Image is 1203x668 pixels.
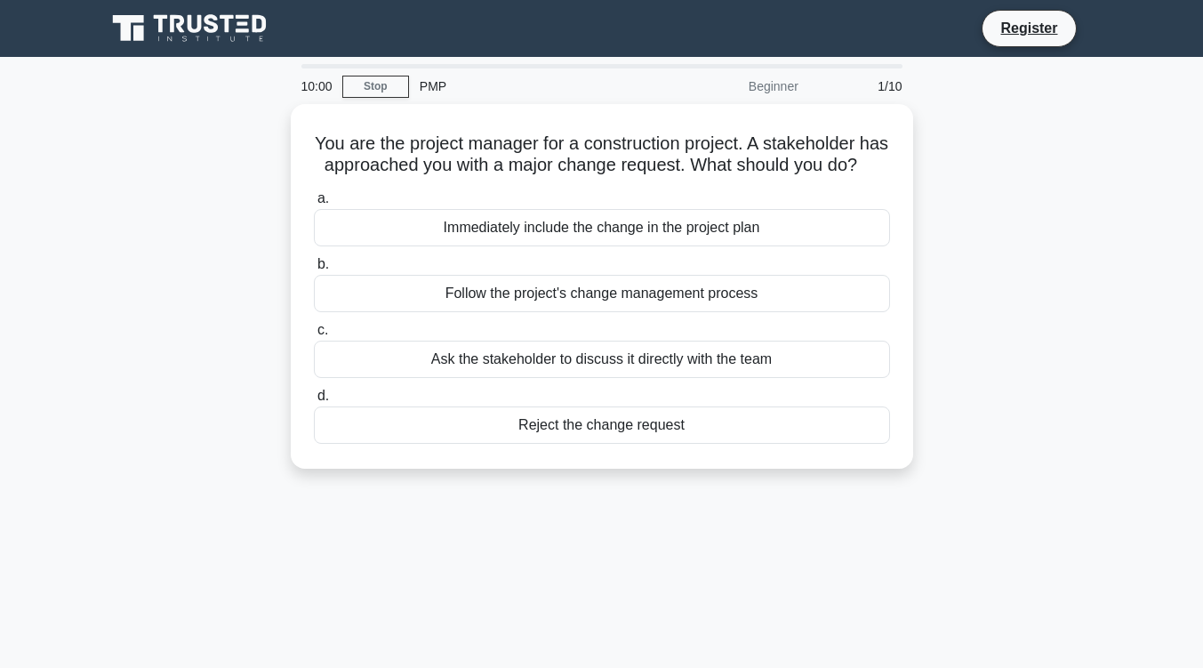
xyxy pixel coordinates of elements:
[409,68,654,104] div: PMP
[342,76,409,98] a: Stop
[317,256,329,271] span: b.
[314,406,890,444] div: Reject the change request
[809,68,913,104] div: 1/10
[990,17,1068,39] a: Register
[317,388,329,403] span: d.
[291,68,342,104] div: 10:00
[314,341,890,378] div: Ask the stakeholder to discuss it directly with the team
[317,322,328,337] span: c.
[317,190,329,205] span: a.
[314,275,890,312] div: Follow the project's change management process
[314,209,890,246] div: Immediately include the change in the project plan
[312,133,892,177] h5: You are the project manager for a construction project. A stakeholder has approached you with a m...
[654,68,809,104] div: Beginner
